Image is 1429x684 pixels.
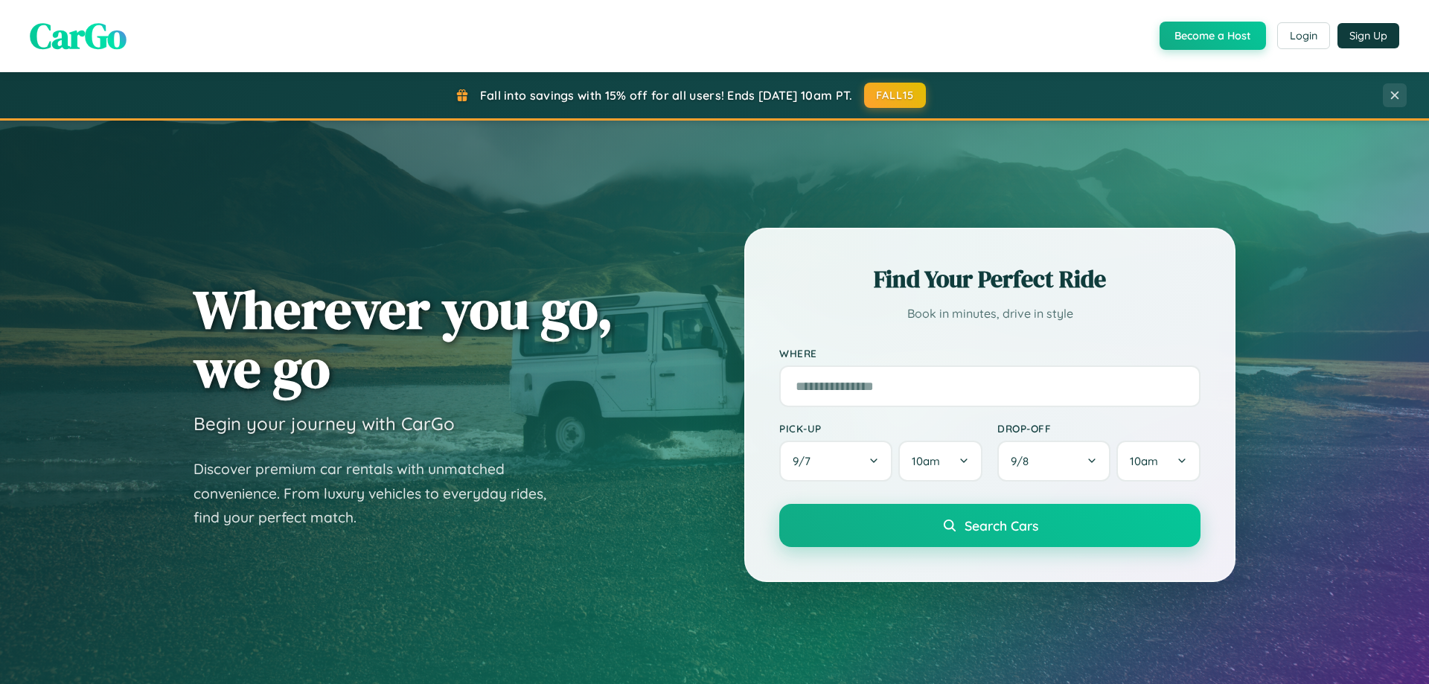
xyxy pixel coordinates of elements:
[1011,454,1036,468] span: 9 / 8
[779,263,1201,295] h2: Find Your Perfect Ride
[997,422,1201,435] label: Drop-off
[779,422,982,435] label: Pick-up
[30,11,127,60] span: CarGo
[194,280,613,397] h1: Wherever you go, we go
[1116,441,1201,482] button: 10am
[864,83,927,108] button: FALL15
[898,441,982,482] button: 10am
[1277,22,1330,49] button: Login
[194,412,455,435] h3: Begin your journey with CarGo
[779,303,1201,325] p: Book in minutes, drive in style
[779,504,1201,547] button: Search Cars
[194,457,566,530] p: Discover premium car rentals with unmatched convenience. From luxury vehicles to everyday rides, ...
[1130,454,1158,468] span: 10am
[779,441,892,482] button: 9/7
[480,88,853,103] span: Fall into savings with 15% off for all users! Ends [DATE] 10am PT.
[1160,22,1266,50] button: Become a Host
[965,517,1038,534] span: Search Cars
[1337,23,1399,48] button: Sign Up
[793,454,818,468] span: 9 / 7
[779,347,1201,359] label: Where
[997,441,1110,482] button: 9/8
[912,454,940,468] span: 10am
